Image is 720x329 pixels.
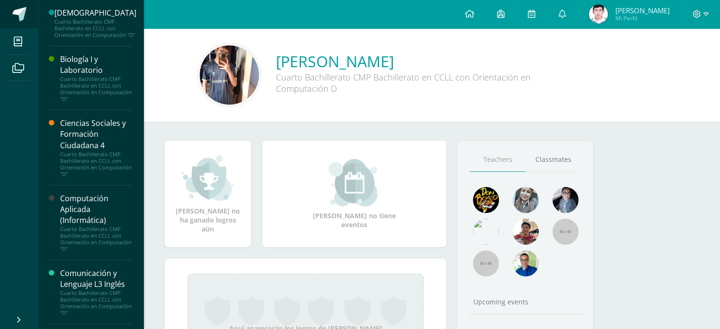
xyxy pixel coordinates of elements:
[525,148,581,172] a: Classmates
[174,154,241,233] div: [PERSON_NAME] no ha ganado logros aún
[54,18,136,38] div: Cuarto Bachillerato CMP Bachillerato en CCLL con Orientación en Computación "D"
[54,8,136,38] a: [DEMOGRAPHIC_DATA]Cuarto Bachillerato CMP Bachillerato en CCLL con Orientación en Computación "D"
[60,54,132,76] div: Biología I y Laboratorio
[182,154,234,202] img: achievement_small.png
[589,5,608,24] img: d23276a0ba99e3d2770d4f3bb7441573.png
[615,6,669,15] span: [PERSON_NAME]
[307,159,402,229] div: [PERSON_NAME] no tiene eventos
[473,187,499,213] img: 29fc2a48271e3f3676cb2cb292ff2552.png
[60,54,132,102] a: Biología I y LaboratorioCuarto Bachillerato CMP Bachillerato en CCLL con Orientación en Computaci...
[513,250,539,276] img: 10741f48bcca31577cbcd80b61dad2f3.png
[60,193,132,226] div: Computación Aplicada (Informática)
[60,118,132,177] a: Ciencias Sociales y Formación Ciudadana 4Cuarto Bachillerato CMP Bachillerato en CCLL con Orienta...
[276,51,560,71] a: [PERSON_NAME]
[54,8,136,18] div: [DEMOGRAPHIC_DATA]
[470,148,525,172] a: Teachers
[60,268,132,290] div: Comunicación y Lenguaje L3 Inglés
[60,226,132,252] div: Cuarto Bachillerato CMP Bachillerato en CCLL con Orientación en Computación "D"
[60,76,132,102] div: Cuarto Bachillerato CMP Bachillerato en CCLL con Orientación en Computación "D"
[513,187,539,213] img: 45bd7986b8947ad7e5894cbc9b781108.png
[473,250,499,276] img: 55x55
[60,193,132,252] a: Computación Aplicada (Informática)Cuarto Bachillerato CMP Bachillerato en CCLL con Orientación en...
[200,45,259,105] img: ee239aa01192bb5c6198a749330c7ed8.png
[615,14,669,22] span: Mi Perfil
[552,187,578,213] img: b8baad08a0802a54ee139394226d2cf3.png
[552,219,578,245] img: 55x55
[60,290,132,316] div: Cuarto Bachillerato CMP Bachillerato en CCLL con Orientación en Computación "D"
[513,219,539,245] img: 11152eb22ca3048aebc25a5ecf6973a7.png
[473,219,499,245] img: c25c8a4a46aeab7e345bf0f34826bacf.png
[60,151,132,178] div: Cuarto Bachillerato CMP Bachillerato en CCLL con Orientación en Computación "D"
[60,118,132,151] div: Ciencias Sociales y Formación Ciudadana 4
[276,71,560,99] div: Cuarto Bachillerato CMP Bachillerato en CCLL con Orientación en Computación D
[329,159,380,206] img: event_small.png
[470,297,581,306] div: Upcoming events
[60,268,132,316] a: Comunicación y Lenguaje L3 InglésCuarto Bachillerato CMP Bachillerato en CCLL con Orientación en ...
